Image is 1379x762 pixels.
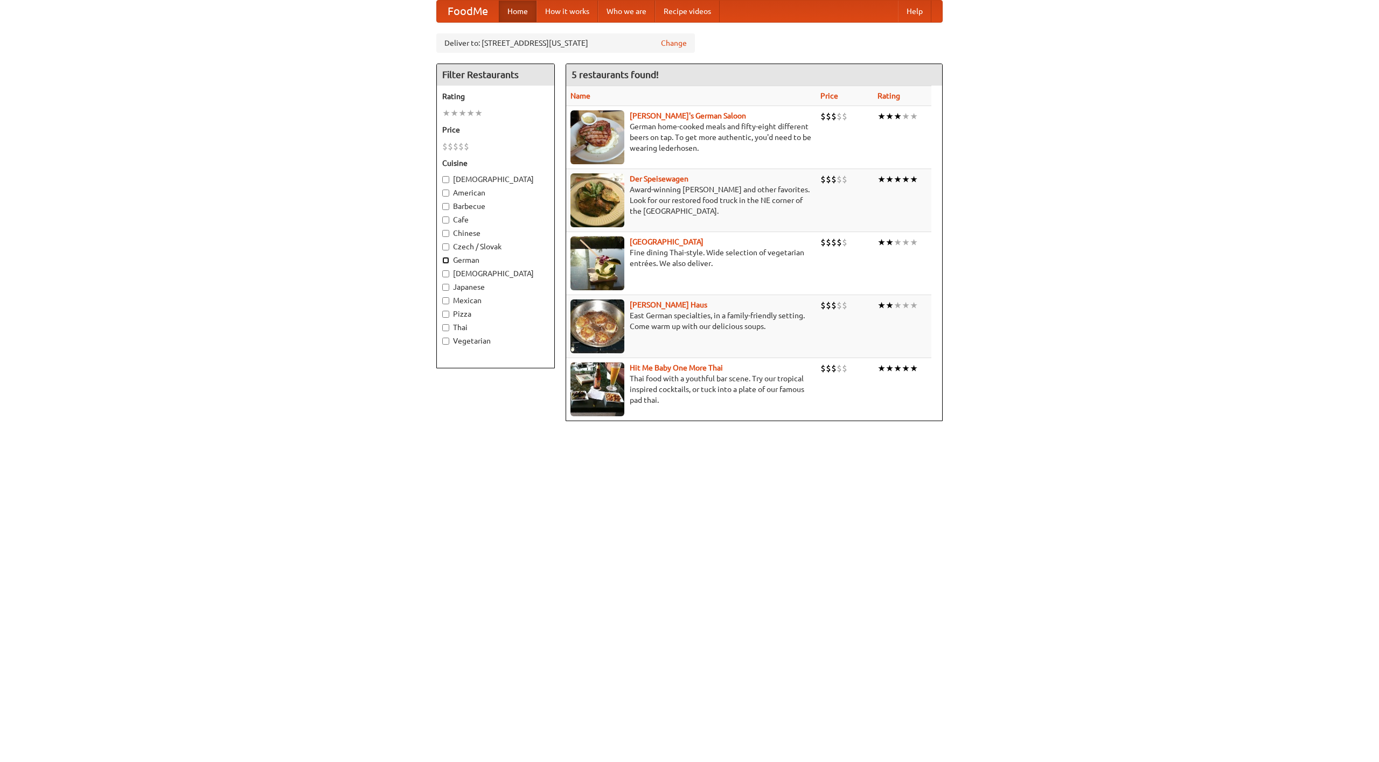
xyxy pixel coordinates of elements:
li: ★ [877,362,886,374]
a: [GEOGRAPHIC_DATA] [630,237,704,246]
label: Japanese [442,282,549,292]
li: $ [831,299,837,311]
p: Fine dining Thai-style. Wide selection of vegetarian entrées. We also deliver. [570,247,812,269]
li: $ [837,110,842,122]
li: ★ [910,110,918,122]
li: $ [837,173,842,185]
input: [DEMOGRAPHIC_DATA] [442,176,449,183]
li: ★ [877,173,886,185]
label: Cafe [442,214,549,225]
li: $ [826,299,831,311]
input: [DEMOGRAPHIC_DATA] [442,270,449,277]
li: ★ [902,299,910,311]
li: ★ [475,107,483,119]
li: $ [842,236,847,248]
input: Chinese [442,230,449,237]
img: kohlhaus.jpg [570,299,624,353]
label: Mexican [442,295,549,306]
li: ★ [910,236,918,248]
li: ★ [442,107,450,119]
img: esthers.jpg [570,110,624,164]
a: FoodMe [437,1,499,22]
input: American [442,190,449,197]
li: ★ [877,110,886,122]
a: [PERSON_NAME]'s German Saloon [630,111,746,120]
li: $ [442,141,448,152]
li: ★ [886,173,894,185]
div: Deliver to: [STREET_ADDRESS][US_STATE] [436,33,695,53]
a: Help [898,1,931,22]
label: [DEMOGRAPHIC_DATA] [442,174,549,185]
li: $ [453,141,458,152]
li: $ [820,110,826,122]
li: $ [831,236,837,248]
b: Der Speisewagen [630,174,688,183]
label: Chinese [442,228,549,239]
li: $ [820,236,826,248]
input: Vegetarian [442,338,449,345]
li: $ [458,141,464,152]
input: Mexican [442,297,449,304]
img: speisewagen.jpg [570,173,624,227]
li: $ [842,173,847,185]
li: ★ [466,107,475,119]
a: Price [820,92,838,100]
label: German [442,255,549,265]
li: $ [842,110,847,122]
li: $ [820,362,826,374]
li: ★ [894,110,902,122]
p: Thai food with a youthful bar scene. Try our tropical inspired cocktails, or tuck into a plate of... [570,373,812,406]
ng-pluralize: 5 restaurants found! [572,69,659,80]
label: Czech / Slovak [442,241,549,252]
li: $ [837,362,842,374]
li: ★ [894,299,902,311]
li: ★ [902,173,910,185]
li: $ [826,236,831,248]
label: Pizza [442,309,549,319]
input: Barbecue [442,203,449,210]
li: $ [837,299,842,311]
a: Who we are [598,1,655,22]
li: ★ [894,236,902,248]
label: Vegetarian [442,335,549,346]
h5: Rating [442,91,549,102]
input: Japanese [442,284,449,291]
h5: Price [442,124,549,135]
li: ★ [886,362,894,374]
li: ★ [450,107,458,119]
li: ★ [877,236,886,248]
p: Award-winning [PERSON_NAME] and other favorites. Look for our restored food truck in the NE corne... [570,184,812,216]
li: $ [831,173,837,185]
p: German home-cooked meals and fifty-eight different beers on tap. To get more authentic, you'd nee... [570,121,812,153]
li: $ [831,110,837,122]
a: How it works [537,1,598,22]
input: Pizza [442,311,449,318]
a: Home [499,1,537,22]
li: ★ [458,107,466,119]
li: $ [464,141,469,152]
a: Recipe videos [655,1,720,22]
h4: Filter Restaurants [437,64,554,86]
a: Hit Me Baby One More Thai [630,363,723,372]
li: ★ [902,236,910,248]
a: [PERSON_NAME] Haus [630,300,707,309]
input: Cafe [442,216,449,223]
label: Barbecue [442,201,549,212]
input: Thai [442,324,449,331]
input: Czech / Slovak [442,243,449,250]
li: $ [820,173,826,185]
input: German [442,257,449,264]
li: $ [826,173,831,185]
li: $ [448,141,453,152]
li: ★ [894,173,902,185]
li: ★ [886,299,894,311]
li: ★ [886,110,894,122]
label: American [442,187,549,198]
p: East German specialties, in a family-friendly setting. Come warm up with our delicious soups. [570,310,812,332]
h5: Cuisine [442,158,549,169]
img: babythai.jpg [570,362,624,416]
